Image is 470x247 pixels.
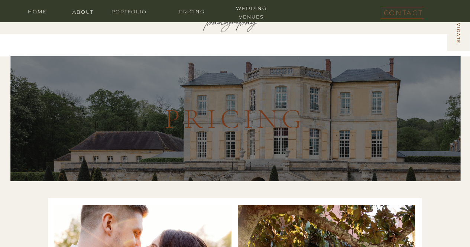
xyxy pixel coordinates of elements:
[170,7,214,14] a: Pricing
[229,4,274,11] a: wedding venues
[23,7,52,14] a: home
[107,7,152,14] a: portfolio
[164,94,306,134] h3: pricing
[384,7,421,16] a: contact
[455,14,462,48] h1: navigate
[68,8,98,15] a: about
